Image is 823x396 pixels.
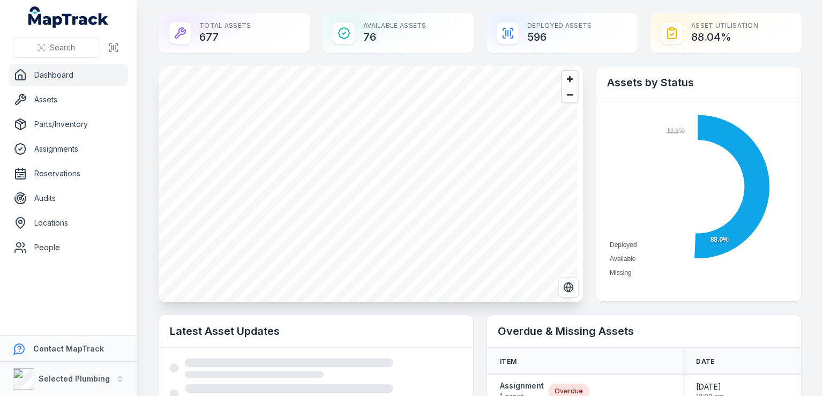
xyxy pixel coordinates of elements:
a: Assets [9,89,128,110]
span: Search [50,42,75,53]
button: Zoom in [562,71,578,87]
a: Audits [9,188,128,209]
h2: Latest Asset Updates [170,324,462,339]
span: [DATE] [696,382,724,392]
span: Date [696,357,714,366]
span: Available [610,255,635,263]
strong: Selected Plumbing [39,374,110,383]
button: Zoom out [562,87,578,102]
span: Missing [610,269,632,277]
a: Assignments [9,138,128,160]
canvas: Map [159,66,578,302]
button: Switch to Satellite View [558,277,579,297]
h2: Overdue & Missing Assets [498,324,790,339]
a: Dashboard [9,64,128,86]
strong: Assignment [500,380,544,391]
a: Reservations [9,163,128,184]
h2: Assets by Status [607,75,790,90]
a: Parts/Inventory [9,114,128,135]
span: Deployed [610,241,637,249]
strong: Contact MapTrack [33,344,104,353]
a: MapTrack [28,6,109,28]
button: Search [13,38,99,58]
a: People [9,237,128,258]
span: Item [500,357,517,366]
a: Locations [9,212,128,234]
